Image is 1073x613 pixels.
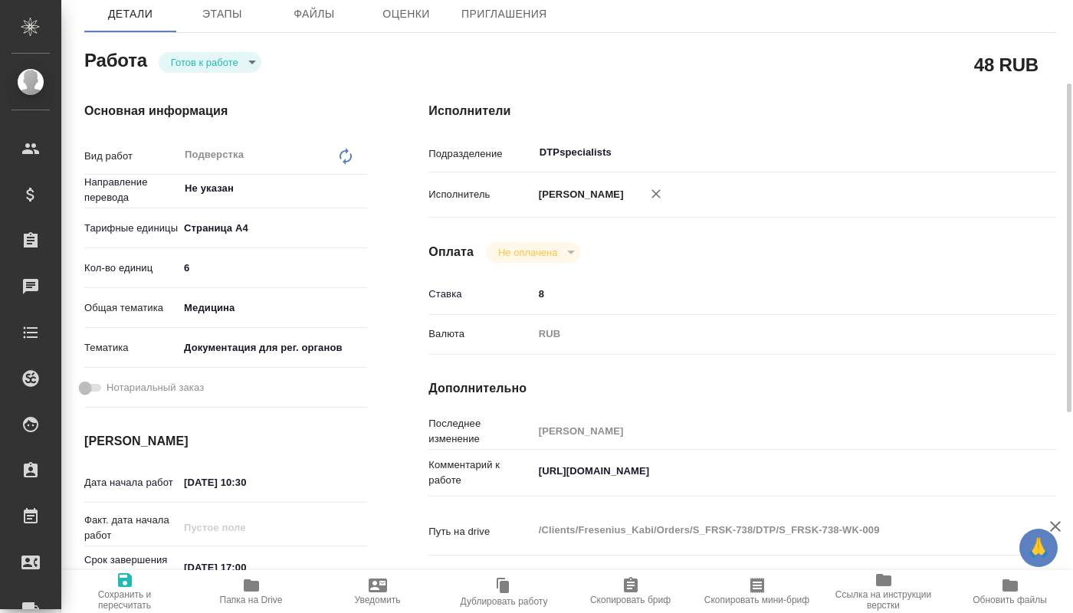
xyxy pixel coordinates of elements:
span: Уведомить [355,595,401,605]
span: Ссылка на инструкции верстки [829,589,937,611]
button: Папка на Drive [188,570,314,613]
div: Страница А4 [179,215,367,241]
p: Ставка [428,287,533,302]
button: Скопировать мини-бриф [694,570,820,613]
button: Скопировать бриф [567,570,694,613]
input: Пустое поле [533,420,1004,442]
span: Папка на Drive [220,595,283,605]
span: Обновить файлы [973,595,1047,605]
input: ✎ Введи что-нибудь [533,283,1004,305]
span: Скопировать мини-бриф [704,595,809,605]
button: Не оплачена [494,246,562,259]
span: Приглашения [461,5,547,24]
div: RUB [533,321,1004,347]
div: Готов к работе [159,52,261,73]
span: Дублировать работу [461,596,548,607]
p: Дата начала работ [84,475,179,490]
p: Вид работ [84,149,179,164]
h4: [PERSON_NAME] [84,432,367,451]
p: [PERSON_NAME] [533,187,624,202]
h2: Работа [84,45,147,73]
span: Нотариальный заказ [107,380,204,395]
input: Пустое поле [179,516,313,539]
button: Дублировать работу [441,570,567,613]
p: Комментарий к работе [428,457,533,488]
p: Последнее изменение [428,416,533,447]
button: Уведомить [314,570,441,613]
span: Оценки [369,5,443,24]
textarea: [URL][DOMAIN_NAME] [533,458,1004,484]
button: 🙏 [1019,529,1058,567]
span: Детали [94,5,167,24]
h4: Исполнители [428,102,1056,120]
p: Валюта [428,326,533,342]
p: Факт. дата начала работ [84,513,179,543]
span: Сохранить и пересчитать [71,589,179,611]
h2: 48 RUB [974,51,1039,77]
input: ✎ Введи что-нибудь [179,257,367,279]
div: Документация для рег. органов [179,335,367,361]
button: Удалить исполнителя [639,177,673,211]
h4: Оплата [428,243,474,261]
span: Файлы [277,5,351,24]
div: Медицина [179,295,367,321]
h4: Дополнительно [428,379,1056,398]
p: Общая тематика [84,300,179,316]
input: ✎ Введи что-нибудь [179,471,313,493]
input: ✎ Введи что-нибудь [179,556,313,579]
span: Этапы [185,5,259,24]
p: Кол-во единиц [84,261,179,276]
p: Направление перевода [84,175,179,205]
p: Тематика [84,340,179,356]
p: Подразделение [428,146,533,162]
p: Путь на drive [428,524,533,539]
button: Ссылка на инструкции верстки [820,570,947,613]
textarea: /Clients/Fresenius_Kabi/Orders/S_FRSK-738/DTP/S_FRSK-738-WK-009 [533,517,1004,543]
button: Open [359,187,362,190]
span: 🙏 [1025,532,1052,564]
button: Open [996,151,999,154]
div: Готов к работе [486,242,580,263]
p: Исполнитель [428,187,533,202]
button: Готов к работе [166,56,243,69]
p: Срок завершения работ [84,552,179,583]
button: Сохранить и пересчитать [61,570,188,613]
span: Скопировать бриф [590,595,671,605]
p: Тарифные единицы [84,221,179,236]
h4: Основная информация [84,102,367,120]
button: Обновить файлы [947,570,1073,613]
